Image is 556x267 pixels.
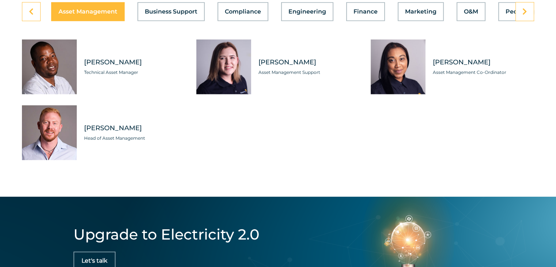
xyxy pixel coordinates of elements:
[258,69,360,76] span: Asset Management Support
[82,258,107,264] span: Let's talk
[258,58,360,67] span: [PERSON_NAME]
[288,9,326,15] span: Engineering
[433,58,534,67] span: [PERSON_NAME]
[433,69,534,76] span: Asset Management Co-Ordinator
[145,9,197,15] span: Business Support
[353,9,378,15] span: Finance
[405,9,436,15] span: Marketing
[464,9,478,15] span: O&M
[84,58,185,67] span: [PERSON_NAME]
[73,226,260,242] h4: Upgrade to Electricity 2.0
[58,9,117,15] span: Asset Management
[84,135,185,142] span: Head of Asset Management
[22,2,534,160] div: Tabs. Open items with Enter or Space, close with Escape and navigate using the Arrow keys.
[84,69,185,76] span: Technical Asset Manager
[225,9,261,15] span: Compliance
[84,124,185,133] span: [PERSON_NAME]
